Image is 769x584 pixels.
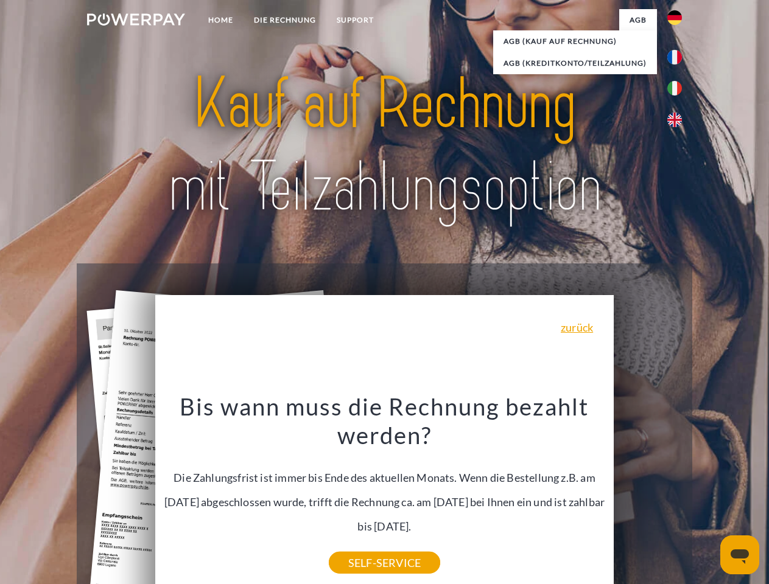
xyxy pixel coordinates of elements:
[163,392,607,563] div: Die Zahlungsfrist ist immer bis Ende des aktuellen Monats. Wenn die Bestellung z.B. am [DATE] abg...
[619,9,657,31] a: agb
[720,535,759,574] iframe: Schaltfläche zum Öffnen des Messaging-Fensters
[561,322,593,333] a: zurück
[667,81,682,96] img: it
[87,13,185,26] img: logo-powerpay-white.svg
[244,9,326,31] a: DIE RECHNUNG
[329,552,440,574] a: SELF-SERVICE
[198,9,244,31] a: Home
[116,58,653,233] img: title-powerpay_de.svg
[326,9,384,31] a: SUPPORT
[667,10,682,25] img: de
[667,113,682,127] img: en
[493,30,657,52] a: AGB (Kauf auf Rechnung)
[163,392,607,450] h3: Bis wann muss die Rechnung bezahlt werden?
[493,52,657,74] a: AGB (Kreditkonto/Teilzahlung)
[667,50,682,64] img: fr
